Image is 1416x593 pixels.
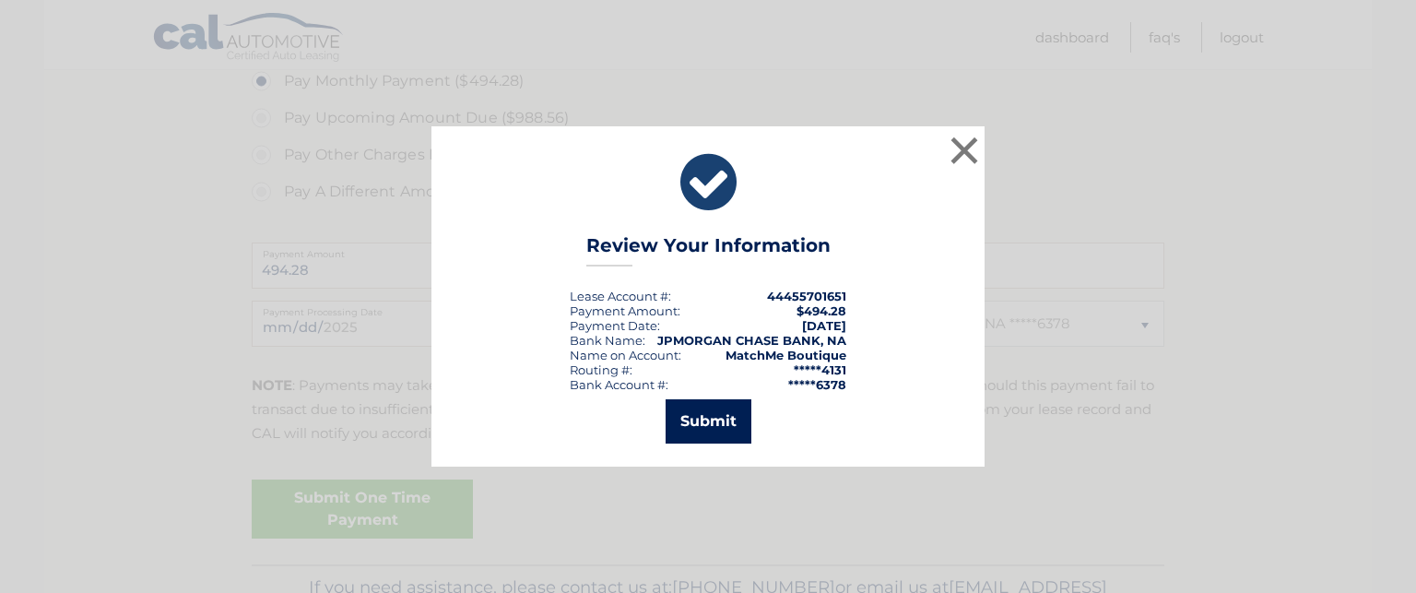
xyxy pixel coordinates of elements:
[570,318,660,333] div: :
[767,289,846,303] strong: 44455701651
[570,333,645,348] div: Bank Name:
[666,399,751,444] button: Submit
[726,348,846,362] strong: MatchMe Boutique
[802,318,846,333] span: [DATE]
[796,303,846,318] span: $494.28
[586,234,831,267] h3: Review Your Information
[570,377,668,392] div: Bank Account #:
[570,362,632,377] div: Routing #:
[657,333,846,348] strong: JPMORGAN CHASE BANK, NA
[570,348,681,362] div: Name on Account:
[570,318,657,333] span: Payment Date
[570,303,680,318] div: Payment Amount:
[946,132,983,169] button: ×
[570,289,671,303] div: Lease Account #:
